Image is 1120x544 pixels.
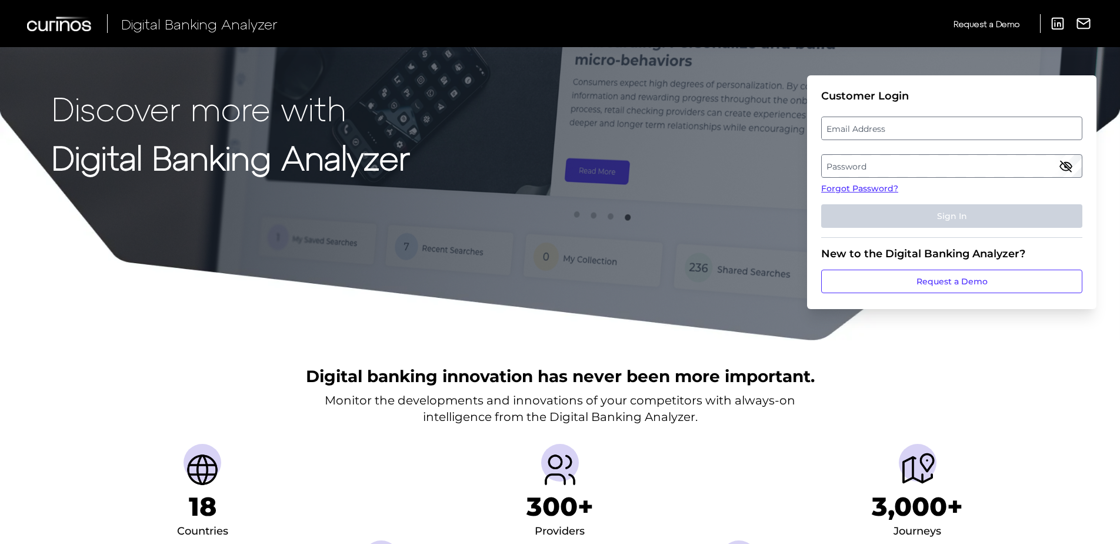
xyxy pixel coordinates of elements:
[184,451,221,489] img: Countries
[325,392,795,425] p: Monitor the developments and innovations of your competitors with always-on intelligence from the...
[189,491,216,522] h1: 18
[821,270,1082,293] a: Request a Demo
[821,204,1082,228] button: Sign In
[954,14,1019,34] a: Request a Demo
[52,89,410,127] p: Discover more with
[121,15,278,32] span: Digital Banking Analyzer
[541,451,579,489] img: Providers
[52,137,410,177] strong: Digital Banking Analyzer
[822,118,1081,139] label: Email Address
[27,16,93,31] img: Curinos
[821,247,1082,260] div: New to the Digital Banking Analyzer?
[872,491,963,522] h1: 3,000+
[894,522,941,541] div: Journeys
[177,522,228,541] div: Countries
[899,451,936,489] img: Journeys
[821,183,1082,195] a: Forgot Password?
[821,89,1082,102] div: Customer Login
[822,155,1081,177] label: Password
[306,365,815,387] h2: Digital banking innovation has never been more important.
[526,491,594,522] h1: 300+
[954,19,1019,29] span: Request a Demo
[535,522,585,541] div: Providers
